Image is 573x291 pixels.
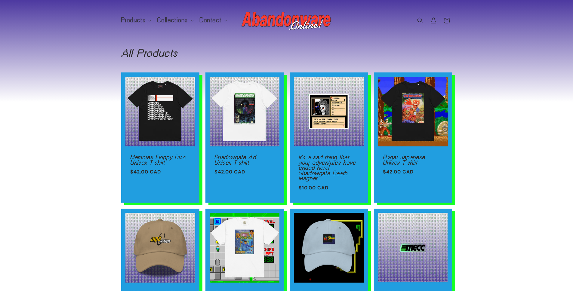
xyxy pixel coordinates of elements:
span: Contact [200,17,222,23]
a: Rygar Japanese Unisex T-shirt [383,155,443,165]
a: Abandonware [239,6,334,35]
summary: Search [414,14,427,27]
a: It's a sad thing that your adventures have ended here! Shadowgate Death Magnet [299,155,359,181]
summary: Products [118,14,154,26]
a: Memorex Floppy Disc Unisex T-shirt [130,155,190,165]
h1: All Products [121,48,452,58]
summary: Collections [154,14,196,26]
img: Abandonware [242,8,332,32]
span: Collections [157,17,188,23]
a: Shadowgate Ad Unisex T-shirt [214,155,275,165]
summary: Contact [196,14,230,26]
span: Products [121,17,146,23]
